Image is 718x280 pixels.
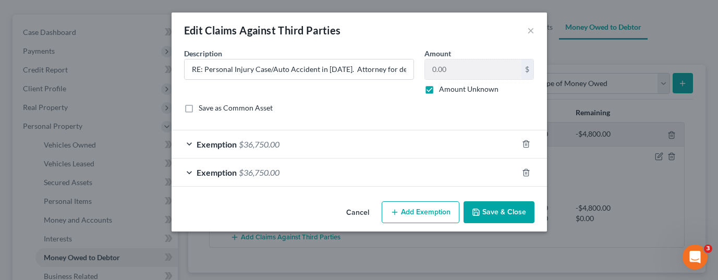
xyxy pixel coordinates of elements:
button: × [527,24,534,36]
input: Describe... [185,59,413,79]
span: $36,750.00 [239,167,279,177]
span: $36,750.00 [239,139,279,149]
label: Amount [424,48,451,59]
label: Amount Unknown [439,84,498,94]
span: Description [184,49,222,58]
button: Save & Close [464,201,534,223]
div: $ [521,59,534,79]
button: Cancel [338,202,378,223]
input: 0.00 [425,59,521,79]
button: Add Exemption [382,201,459,223]
div: Edit Claims Against Third Parties [184,23,341,38]
span: Exemption [197,139,237,149]
label: Save as Common Asset [199,103,273,113]
iframe: Intercom live chat [683,245,708,270]
span: Exemption [197,167,237,177]
span: 3 [704,245,712,253]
